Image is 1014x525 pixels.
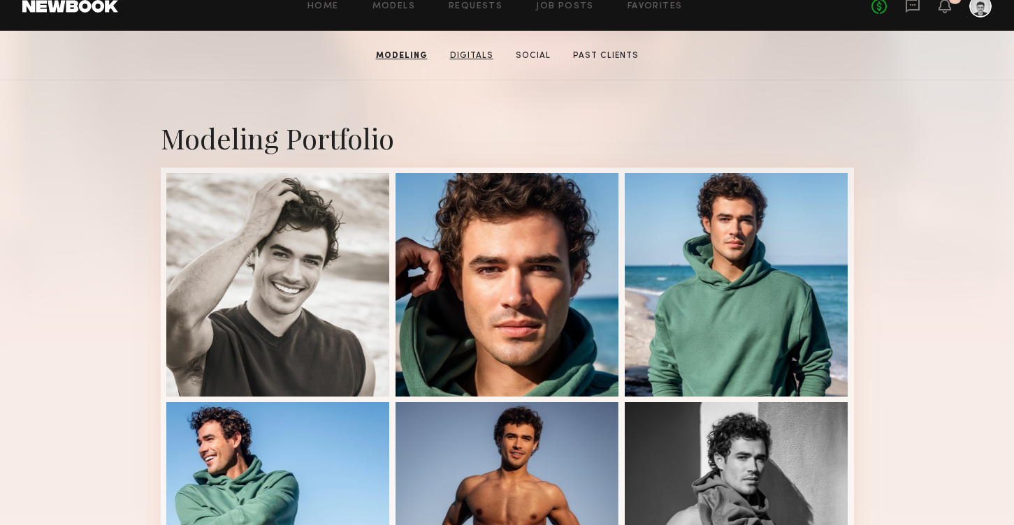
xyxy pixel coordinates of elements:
[536,2,594,11] a: Job Posts
[449,2,502,11] a: Requests
[628,2,683,11] a: Favorites
[372,2,415,11] a: Models
[444,50,499,62] a: Digitals
[510,50,556,62] a: Social
[307,2,339,11] a: Home
[370,50,433,62] a: Modeling
[567,50,644,62] a: Past Clients
[161,119,854,156] div: Modeling Portfolio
